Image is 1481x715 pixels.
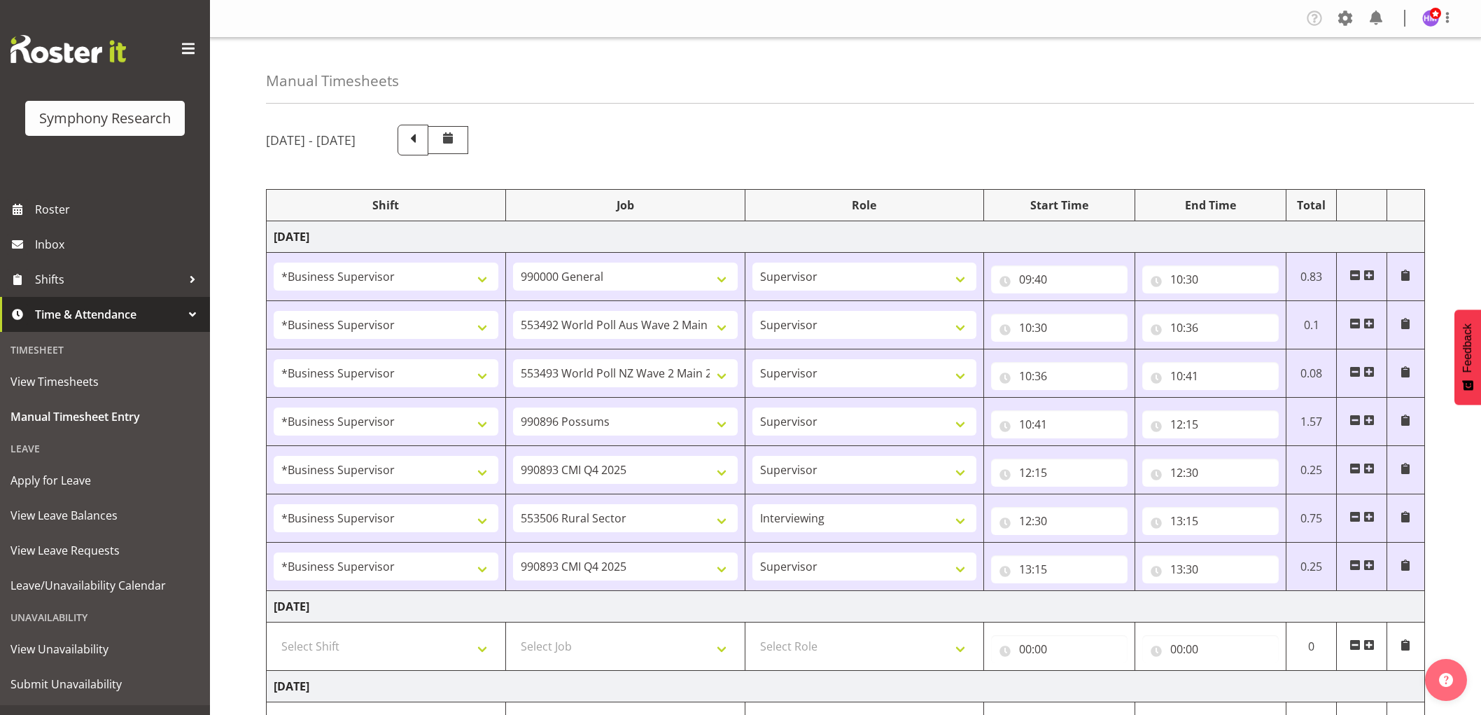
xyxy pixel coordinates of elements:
[10,35,126,63] img: Rosterit website logo
[267,591,1425,623] td: [DATE]
[991,265,1128,293] input: Click to select...
[1142,362,1279,390] input: Click to select...
[10,470,199,491] span: Apply for Leave
[1142,555,1279,583] input: Click to select...
[1293,197,1329,214] div: Total
[3,434,206,463] div: Leave
[3,498,206,533] a: View Leave Balances
[1454,310,1481,405] button: Feedback - Show survey
[1461,324,1474,373] span: Feedback
[1142,459,1279,487] input: Click to select...
[991,555,1128,583] input: Click to select...
[1286,398,1337,446] td: 1.57
[1286,543,1337,591] td: 0.25
[1439,673,1453,687] img: help-xxl-2.png
[3,632,206,667] a: View Unavailability
[1286,349,1337,398] td: 0.08
[3,603,206,632] div: Unavailability
[274,197,498,214] div: Shift
[3,335,206,364] div: Timesheet
[1142,635,1279,663] input: Click to select...
[10,639,199,660] span: View Unavailability
[3,667,206,702] a: Submit Unavailability
[10,406,199,427] span: Manual Timesheet Entry
[1142,314,1279,342] input: Click to select...
[991,635,1128,663] input: Click to select...
[1286,623,1337,671] td: 0
[267,671,1425,702] td: [DATE]
[3,364,206,399] a: View Timesheets
[1142,410,1279,438] input: Click to select...
[1422,10,1439,27] img: hitesh-makan1261.jpg
[991,197,1128,214] div: Start Time
[1142,265,1279,293] input: Click to select...
[1286,301,1337,349] td: 0.1
[39,108,171,129] div: Symphony Research
[991,507,1128,535] input: Click to select...
[267,221,1425,253] td: [DATE]
[3,533,206,568] a: View Leave Requests
[10,575,199,596] span: Leave/Unavailability Calendar
[10,540,199,561] span: View Leave Requests
[35,199,203,220] span: Roster
[3,399,206,434] a: Manual Timesheet Entry
[1286,446,1337,494] td: 0.25
[991,459,1128,487] input: Click to select...
[991,410,1128,438] input: Click to select...
[1142,197,1279,214] div: End Time
[10,505,199,526] span: View Leave Balances
[266,73,399,89] h4: Manual Timesheets
[1286,494,1337,543] td: 0.75
[10,371,199,392] span: View Timesheets
[1142,507,1279,535] input: Click to select...
[513,197,738,214] div: Job
[991,362,1128,390] input: Click to select...
[3,463,206,498] a: Apply for Leave
[35,304,182,325] span: Time & Attendance
[35,234,203,255] span: Inbox
[752,197,977,214] div: Role
[35,269,182,290] span: Shifts
[10,674,199,695] span: Submit Unavailability
[1286,253,1337,301] td: 0.83
[266,132,356,148] h5: [DATE] - [DATE]
[3,568,206,603] a: Leave/Unavailability Calendar
[991,314,1128,342] input: Click to select...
